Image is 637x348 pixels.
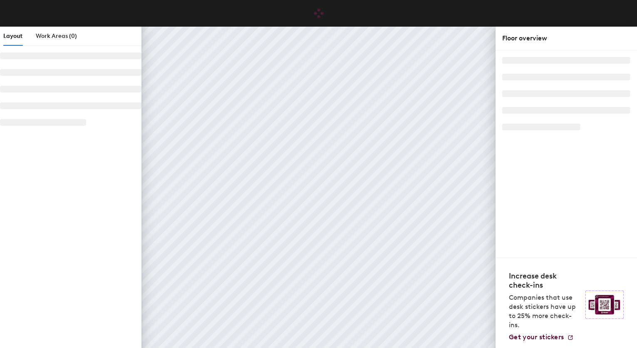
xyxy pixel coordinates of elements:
[509,333,564,341] span: Get your stickers
[509,293,580,330] p: Companies that use desk stickers have up to 25% more check-ins.
[585,291,624,319] img: Sticker logo
[509,271,580,290] h4: Increase desk check-ins
[3,32,22,40] span: Layout
[36,32,77,40] span: Work Areas (0)
[502,33,630,43] div: Floor overview
[509,333,574,341] a: Get your stickers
